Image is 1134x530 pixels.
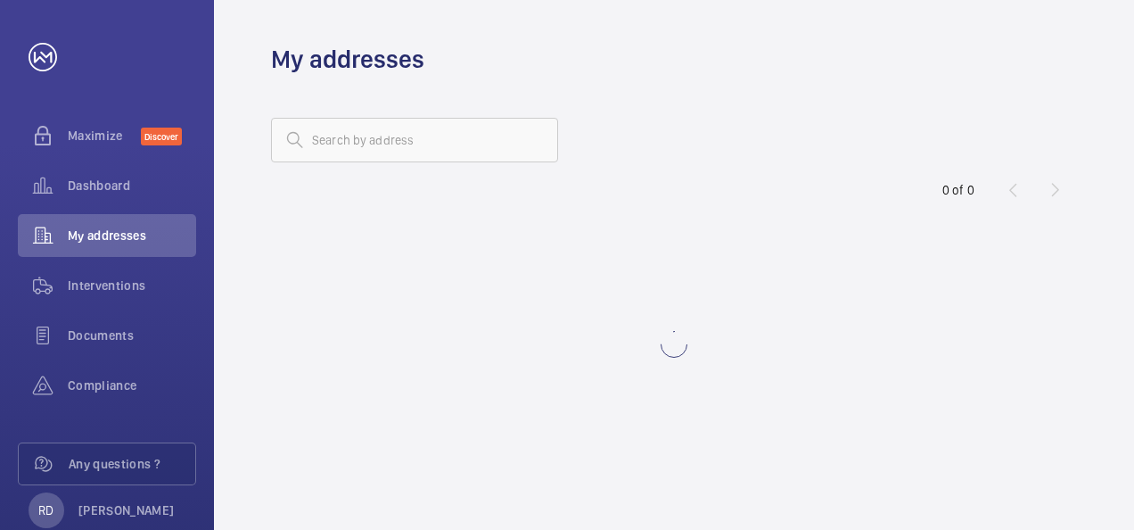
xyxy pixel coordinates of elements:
span: Discover [141,128,182,145]
span: Dashboard [68,177,196,195]
span: Interventions [68,277,196,294]
p: RD [38,501,53,519]
input: Search by address [271,118,558,162]
span: Documents [68,327,196,344]
span: My addresses [68,227,196,244]
p: [PERSON_NAME] [78,501,175,519]
h1: My addresses [271,43,424,76]
span: Compliance [68,377,196,394]
span: Maximize [68,127,141,145]
div: 0 of 0 [942,181,974,199]
span: Any questions ? [69,455,195,473]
